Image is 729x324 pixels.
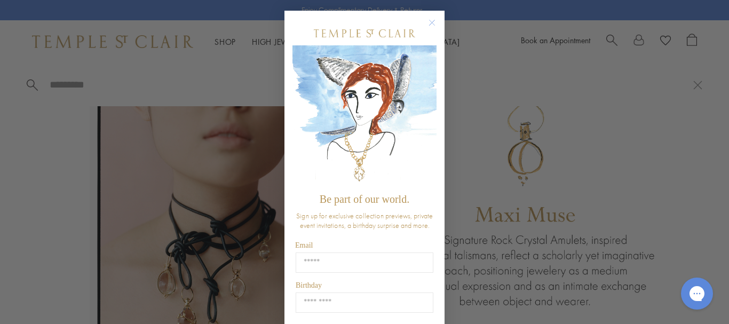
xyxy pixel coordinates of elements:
[431,21,444,35] button: Close dialog
[676,274,718,313] iframe: Gorgias live chat messenger
[296,252,433,273] input: Email
[292,45,437,188] img: c4a9eb12-d91a-4d4a-8ee0-386386f4f338.jpeg
[314,29,415,37] img: Temple St. Clair
[295,241,313,249] span: Email
[320,193,409,205] span: Be part of our world.
[296,281,322,289] span: Birthday
[296,211,433,230] span: Sign up for exclusive collection previews, private event invitations, a birthday surprise and more.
